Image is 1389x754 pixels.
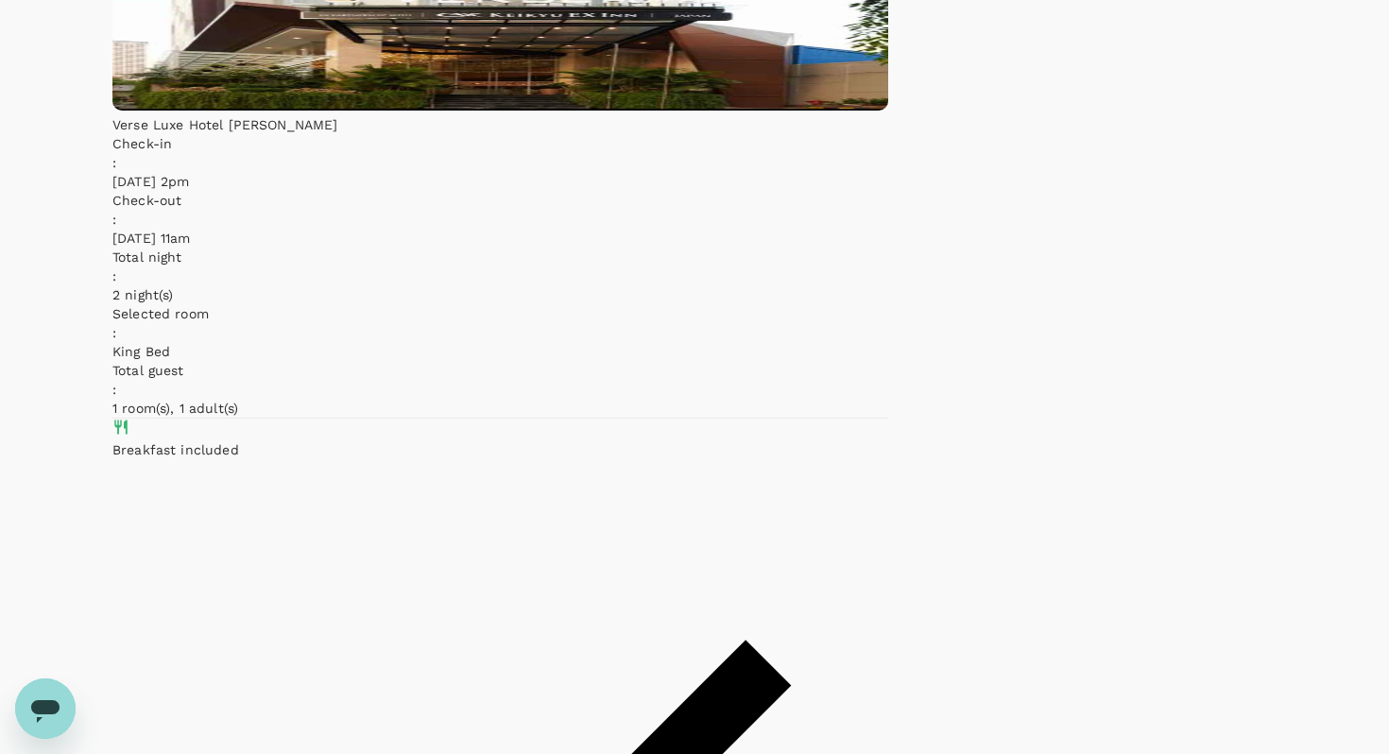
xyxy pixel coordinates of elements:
[112,380,888,399] div: :
[112,229,888,248] p: [DATE] 11am
[112,249,182,265] span: Total night
[15,678,76,739] iframe: Button to launch messaging window
[112,193,181,208] span: Check-out
[112,323,888,342] div: :
[112,306,209,321] span: Selected room
[112,210,888,229] div: :
[112,266,888,285] div: :
[112,172,888,191] p: [DATE] 2pm
[112,153,888,172] div: :
[112,136,172,151] span: Check-in
[112,363,184,378] span: Total guest
[112,399,888,418] p: 1 room(s), 1 adult(s)
[112,342,888,361] p: King Bed
[112,285,888,304] p: 2 night(s)
[112,115,888,134] p: Verse Luxe Hotel [PERSON_NAME]
[112,440,888,459] div: Breakfast included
